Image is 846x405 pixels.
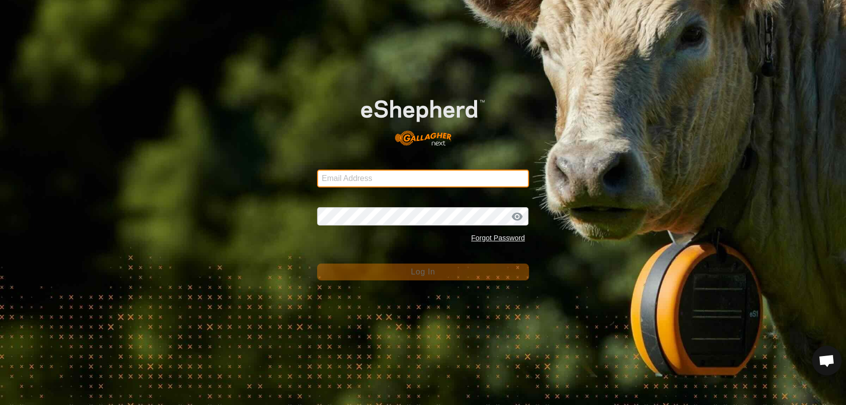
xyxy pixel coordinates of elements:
button: Log In [317,264,528,280]
a: Forgot Password [471,234,525,242]
input: Email Address [317,170,528,187]
div: Open chat [812,346,842,375]
span: Log In [411,268,435,276]
img: E-shepherd Logo [338,82,508,154]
